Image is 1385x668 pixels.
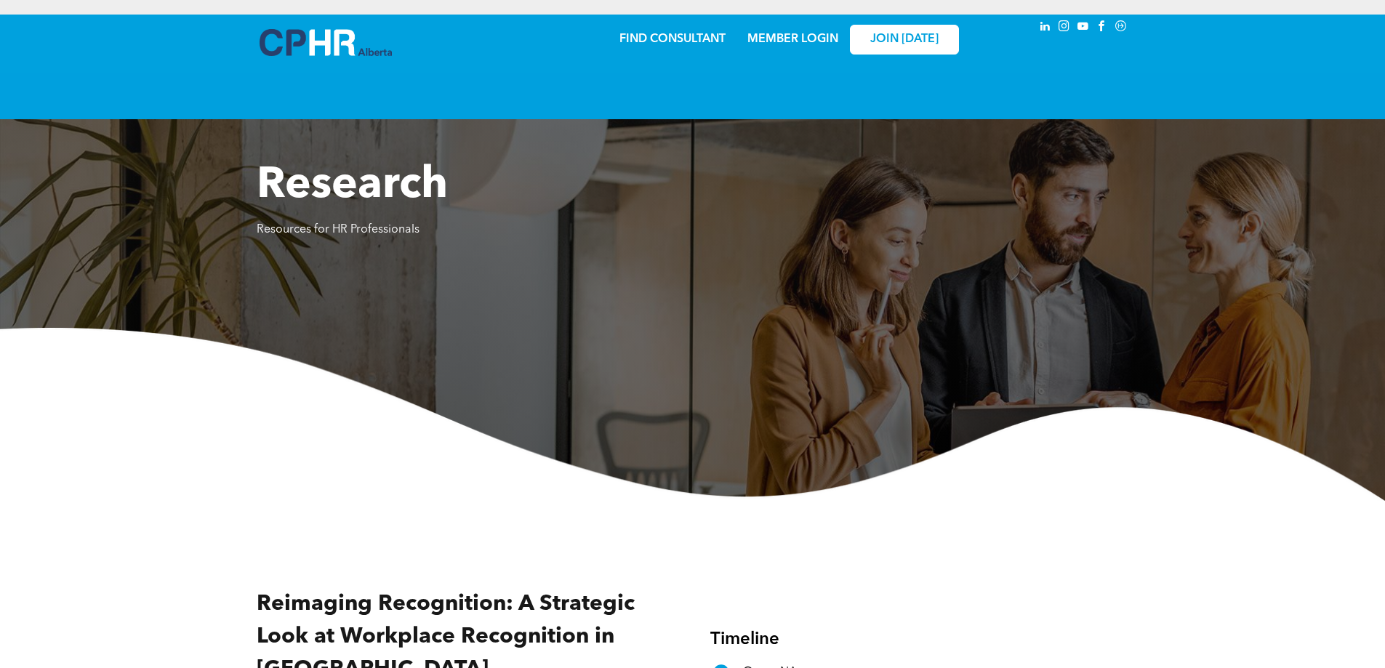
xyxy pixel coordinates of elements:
a: youtube [1075,18,1091,38]
a: instagram [1056,18,1072,38]
a: FIND CONSULTANT [619,33,726,45]
a: facebook [1094,18,1110,38]
a: Social network [1113,18,1129,38]
span: Resources for HR Professionals [257,224,419,236]
a: JOIN [DATE] [850,25,959,55]
span: Timeline [710,631,779,648]
a: MEMBER LOGIN [747,33,838,45]
span: Research [257,164,448,208]
span: JOIN [DATE] [870,33,939,47]
img: A blue and white logo for cp alberta [260,29,392,56]
a: linkedin [1037,18,1053,38]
